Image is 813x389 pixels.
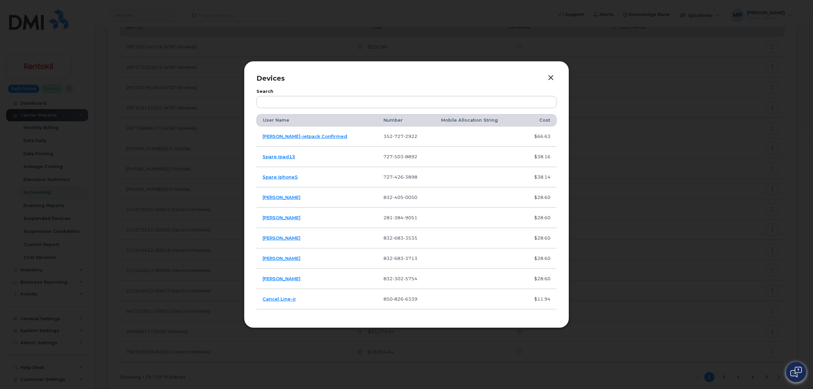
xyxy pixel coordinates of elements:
[393,134,403,139] span: 727
[521,147,557,167] td: $38.16
[256,114,377,126] th: User Name
[383,194,417,200] span: 832
[383,134,417,139] span: 352
[521,114,557,126] th: Cost
[383,276,417,281] span: 832
[383,174,417,180] span: 727
[393,194,403,200] span: 405
[521,248,557,269] td: $28.60
[521,228,557,248] td: $28.60
[263,154,295,159] a: Spare Ipad13
[521,269,557,289] td: $28.60
[393,215,403,220] span: 384
[403,296,417,302] span: 6339
[393,174,403,180] span: 426
[263,235,300,241] a: [PERSON_NAME]
[521,208,557,228] td: $28.60
[383,296,417,302] span: 850
[403,235,417,241] span: 3535
[383,255,417,261] span: 832
[383,215,417,220] span: 281
[263,255,300,261] a: [PERSON_NAME]
[263,174,298,180] a: Spare Iphone5
[403,174,417,180] span: 3898
[403,134,417,139] span: 2922
[403,194,417,200] span: 0050
[263,296,296,302] a: Cancel Line-jr
[263,194,300,200] a: [PERSON_NAME]
[263,134,347,139] a: [PERSON_NAME]-jetpack Confirmed
[377,114,435,126] th: Number
[256,74,557,83] p: Devices
[263,276,300,281] a: [PERSON_NAME]
[521,167,557,187] td: $38.14
[403,215,417,220] span: 9051
[393,276,403,281] span: 302
[393,235,403,241] span: 683
[435,114,521,126] th: Mobile Allocation String
[263,215,300,220] a: [PERSON_NAME]
[393,154,403,159] span: 503
[403,154,417,159] span: 8892
[383,154,417,159] span: 727
[393,255,403,261] span: 683
[403,255,417,261] span: 3713
[383,235,417,241] span: 832
[403,276,417,281] span: 5754
[790,367,802,377] img: Open chat
[256,89,557,94] label: Search
[521,187,557,208] td: $28.60
[393,296,403,302] span: 826
[521,289,557,309] td: $11.94
[521,126,557,147] td: $66.63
